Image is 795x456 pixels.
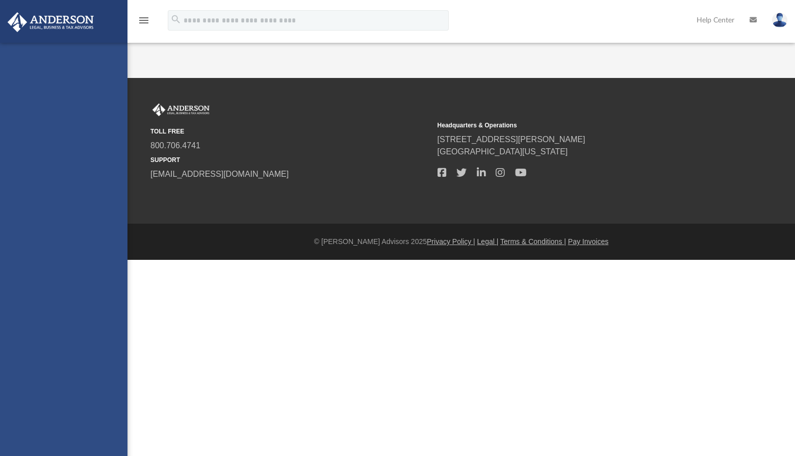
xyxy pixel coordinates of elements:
[150,155,430,165] small: SUPPORT
[568,237,608,246] a: Pay Invoices
[150,127,430,136] small: TOLL FREE
[127,236,795,247] div: © [PERSON_NAME] Advisors 2025
[477,237,499,246] a: Legal |
[427,237,475,246] a: Privacy Policy |
[138,14,150,26] i: menu
[438,135,585,144] a: [STREET_ADDRESS][PERSON_NAME]
[150,141,200,150] a: 800.706.4741
[772,13,787,28] img: User Pic
[150,170,289,178] a: [EMAIL_ADDRESS][DOMAIN_NAME]
[438,147,568,156] a: [GEOGRAPHIC_DATA][US_STATE]
[500,237,566,246] a: Terms & Conditions |
[150,103,212,117] img: Anderson Advisors Platinum Portal
[5,12,97,32] img: Anderson Advisors Platinum Portal
[170,14,182,25] i: search
[138,19,150,26] a: menu
[438,121,717,130] small: Headquarters & Operations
